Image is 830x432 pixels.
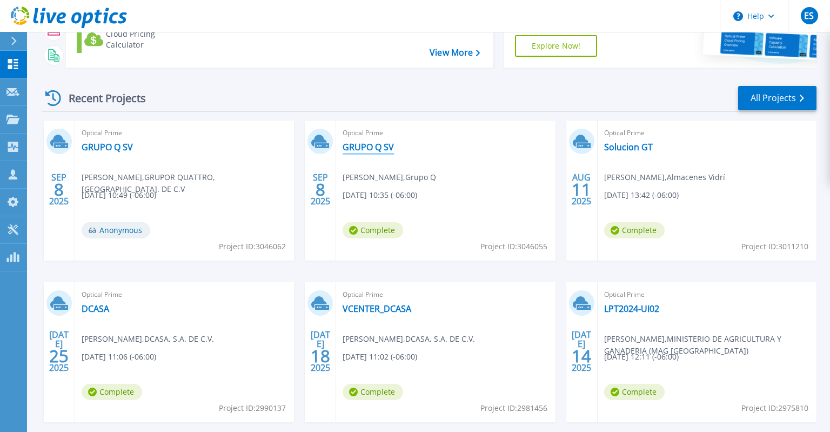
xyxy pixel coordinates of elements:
[604,171,725,183] span: [PERSON_NAME] , Almacenes Vidrí
[54,185,64,194] span: 8
[604,384,665,400] span: Complete
[604,127,810,139] span: Optical Prime
[316,185,325,194] span: 8
[604,333,816,357] span: [PERSON_NAME] , MINISTERIO DE AGRICULTURA Y GANADERIA (MAG [GEOGRAPHIC_DATA])
[430,48,480,58] a: View More
[515,35,597,57] a: Explore Now!
[42,85,160,111] div: Recent Projects
[49,170,69,209] div: SEP 2025
[310,331,331,371] div: [DATE] 2025
[604,303,659,314] a: LPT2024-UI02
[82,289,287,301] span: Optical Prime
[82,351,156,363] span: [DATE] 11:06 (-06:00)
[82,333,214,345] span: [PERSON_NAME] , DCASA, S.A. DE C.V.
[310,170,331,209] div: SEP 2025
[343,189,417,201] span: [DATE] 10:35 (-06:00)
[343,303,411,314] a: VCENTER_DCASA
[49,331,69,371] div: [DATE] 2025
[49,351,69,361] span: 25
[571,170,592,209] div: AUG 2025
[343,171,436,183] span: [PERSON_NAME] , Grupo Q
[604,189,679,201] span: [DATE] 13:42 (-06:00)
[480,402,547,414] span: Project ID: 2981456
[572,351,591,361] span: 14
[82,222,150,238] span: Anonymous
[343,289,548,301] span: Optical Prime
[311,351,330,361] span: 18
[604,289,810,301] span: Optical Prime
[82,384,142,400] span: Complete
[604,351,679,363] span: [DATE] 12:11 (-06:00)
[82,303,109,314] a: DCASA
[741,402,808,414] span: Project ID: 2975810
[219,241,286,252] span: Project ID: 3046062
[82,171,294,195] span: [PERSON_NAME] , GRUPOR QUATTRO, [GEOGRAPHIC_DATA]. DE C.V
[604,142,653,152] a: Solucion GT
[219,402,286,414] span: Project ID: 2990137
[106,29,192,50] div: Cloud Pricing Calculator
[82,189,156,201] span: [DATE] 10:49 (-06:00)
[480,241,547,252] span: Project ID: 3046055
[77,26,197,53] a: Cloud Pricing Calculator
[571,331,592,371] div: [DATE] 2025
[741,241,808,252] span: Project ID: 3011210
[343,333,475,345] span: [PERSON_NAME] , DCASA, S.A. DE C.V.
[343,222,403,238] span: Complete
[343,142,394,152] a: GRUPO Q SV
[82,127,287,139] span: Optical Prime
[604,222,665,238] span: Complete
[572,185,591,194] span: 11
[738,86,816,110] a: All Projects
[82,142,133,152] a: GRUPO Q SV
[804,11,814,20] span: ES
[343,351,417,363] span: [DATE] 11:02 (-06:00)
[343,384,403,400] span: Complete
[343,127,548,139] span: Optical Prime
